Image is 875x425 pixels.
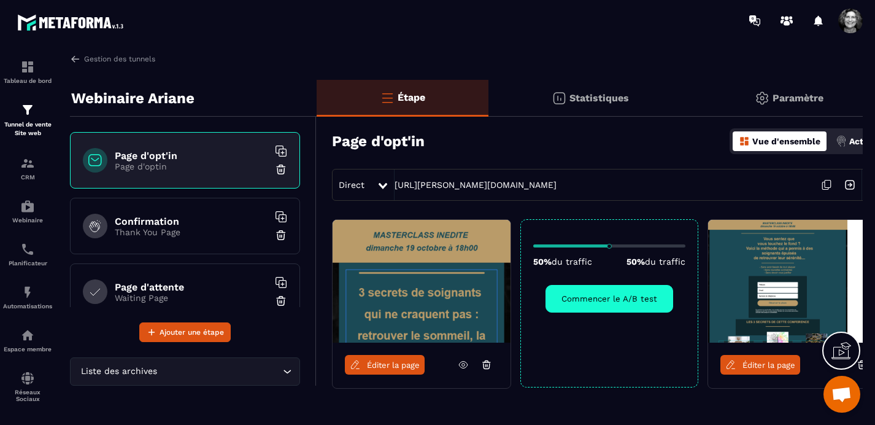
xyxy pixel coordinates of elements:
p: Réseaux Sociaux [3,389,52,402]
img: automations [20,199,35,214]
a: automationsautomationsWebinaire [3,190,52,233]
img: automations [20,328,35,343]
a: automationsautomationsEspace membre [3,319,52,362]
p: 50% [626,257,685,267]
h3: Page d'opt'in [332,133,425,150]
a: formationformationTableau de bord [3,50,52,93]
p: Waiting Page [115,293,268,303]
p: 50% [533,257,592,267]
p: Planificateur [3,260,52,267]
img: formation [20,60,35,74]
p: Statistiques [569,92,629,104]
a: social-networksocial-networkRéseaux Sociaux [3,362,52,411]
img: stats.20deebd0.svg [552,91,566,106]
span: Liste des archives [78,365,160,378]
p: Page d'optin [115,162,268,171]
p: Paramètre [773,92,823,104]
span: Éditer la page [742,361,795,370]
a: Gestion des tunnels [70,53,155,64]
span: du traffic [552,257,592,267]
p: Thank You Page [115,227,268,237]
span: Éditer la page [367,361,420,370]
p: Tunnel de vente Site web [3,120,52,138]
a: schedulerschedulerPlanificateur [3,233,52,276]
img: arrow [70,53,81,64]
p: Webinaire Ariane [71,86,195,111]
img: automations [20,285,35,300]
img: social-network [20,371,35,386]
span: Direct [339,180,364,190]
span: Ajouter une étape [160,326,224,338]
img: bars-o.4a397970.svg [380,90,395,105]
h6: Page d'attente [115,281,268,293]
p: Tableau de bord [3,77,52,84]
img: formation [20,103,35,117]
p: Automatisations [3,303,52,310]
p: Étape [398,92,425,103]
p: Webinaire [3,217,52,224]
a: [URL][PERSON_NAME][DOMAIN_NAME] [395,180,557,190]
input: Search for option [160,365,280,378]
img: trash [275,163,287,176]
img: actions.d6e523a2.png [836,136,847,147]
button: Ajouter une étape [139,322,231,342]
a: Éditer la page [720,355,800,375]
p: CRM [3,174,52,181]
img: formation [20,156,35,171]
button: Commencer le A/B test [545,285,673,313]
a: formationformationTunnel de vente Site web [3,93,52,147]
a: automationsautomationsAutomatisations [3,276,52,319]
h6: Page d'opt'in [115,150,268,162]
p: Espace membre [3,346,52,353]
h6: Confirmation [115,216,268,227]
a: formationformationCRM [3,147,52,190]
img: dashboard-orange.40269519.svg [739,136,750,147]
p: Vue d'ensemble [752,136,820,146]
a: Éditer la page [345,355,425,375]
div: Ouvrir le chat [823,376,860,413]
img: arrow-next.bcc2205e.svg [838,173,862,197]
img: image [333,220,511,343]
img: trash [275,229,287,241]
span: du traffic [645,257,685,267]
div: Search for option [70,357,300,386]
img: logo [17,11,128,34]
img: scheduler [20,242,35,257]
img: setting-gr.5f69749f.svg [755,91,769,106]
img: trash [275,295,287,307]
